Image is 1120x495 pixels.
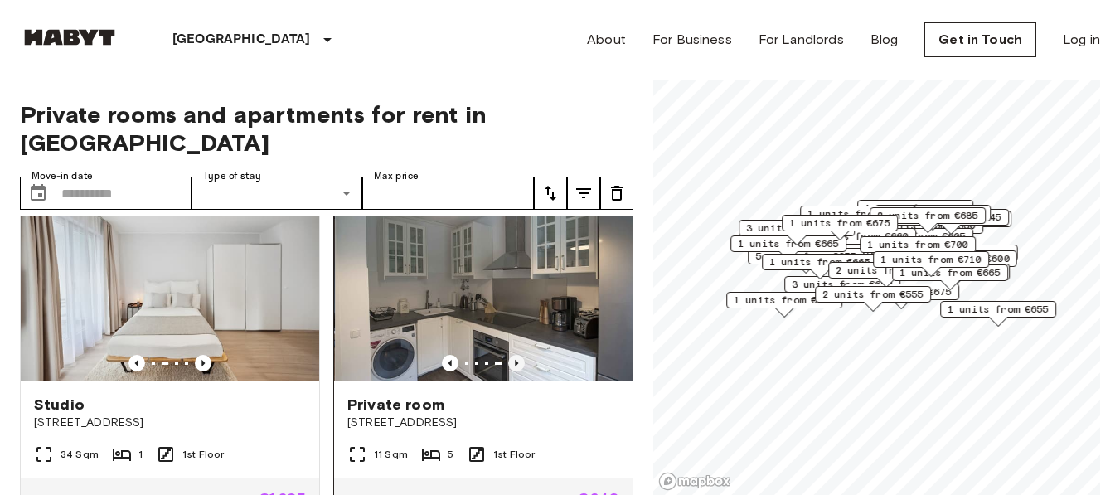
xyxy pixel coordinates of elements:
a: Get in Touch [924,22,1036,57]
div: Map marker [782,215,898,240]
a: For Landlords [759,30,844,50]
div: Map marker [940,301,1056,327]
img: Habyt [20,29,119,46]
img: Marketing picture of unit DE-04-042-001-02HF [335,182,633,381]
div: Map marker [815,286,931,312]
a: For Business [652,30,732,50]
span: 1 [138,447,143,462]
label: Move-in date [32,169,93,183]
a: Log in [1063,30,1100,50]
span: 1 units from €700 [867,237,968,252]
button: Previous image [442,355,458,371]
button: tune [600,177,633,210]
div: Map marker [857,200,973,226]
span: [STREET_ADDRESS] [347,415,619,431]
span: [STREET_ADDRESS] [34,415,306,431]
p: [GEOGRAPHIC_DATA] [172,30,311,50]
span: 1st Floor [182,447,224,462]
span: 2 units from €690 [836,263,937,278]
div: Map marker [762,254,878,279]
div: Map marker [730,235,846,261]
div: Map marker [739,220,855,245]
button: Previous image [508,355,525,371]
span: 1 units from €710 [880,252,982,267]
button: Previous image [195,355,211,371]
div: Map marker [784,276,900,302]
span: 1 units from €665 [899,265,1001,280]
span: 1 units from €615 [882,206,983,221]
span: 2 units from €685 [877,208,978,223]
span: 2 units from €675 [851,284,952,299]
span: 12 units from €600 [903,251,1010,266]
label: Type of stay [203,169,261,183]
span: 3 units from €600 [792,277,893,292]
button: tune [567,177,600,210]
span: 1 units from €665 [738,236,839,251]
span: 1 units from €700 [734,293,835,308]
button: tune [534,177,567,210]
span: 1 units from €650 [865,201,966,216]
span: 1 units from €675 [789,216,890,231]
div: Map marker [896,245,1018,270]
span: 2 units from €555 [822,287,924,302]
div: Map marker [895,250,1017,276]
div: Map marker [870,207,986,233]
div: Map marker [800,228,916,254]
div: Map marker [800,206,916,231]
span: 1 units from €665 [769,255,870,269]
span: 1 units from €685 [807,206,909,221]
span: 2 units from €545 [900,210,1001,225]
div: Map marker [875,205,991,231]
label: Max price [374,169,419,183]
span: 1st Floor [493,447,535,462]
span: Private rooms and apartments for rent in [GEOGRAPHIC_DATA] [20,100,633,157]
button: Previous image [128,355,145,371]
div: Map marker [892,264,1008,290]
span: 9 units from €1020 [904,245,1011,260]
a: About [587,30,626,50]
a: Mapbox logo [658,472,731,491]
button: Choose date [22,177,55,210]
span: Private room [347,395,444,415]
span: 5 [448,447,453,462]
div: Map marker [726,292,842,318]
a: Blog [870,30,899,50]
span: 11 Sqm [374,447,408,462]
span: 1 units from €655 [948,302,1049,317]
span: 34 Sqm [61,447,99,462]
span: Studio [34,395,85,415]
div: Map marker [873,251,989,277]
div: Map marker [828,262,944,288]
span: 3 units from €700 [746,221,847,235]
div: Map marker [860,236,976,262]
img: Marketing picture of unit DE-04-070-006-01 [21,182,319,381]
